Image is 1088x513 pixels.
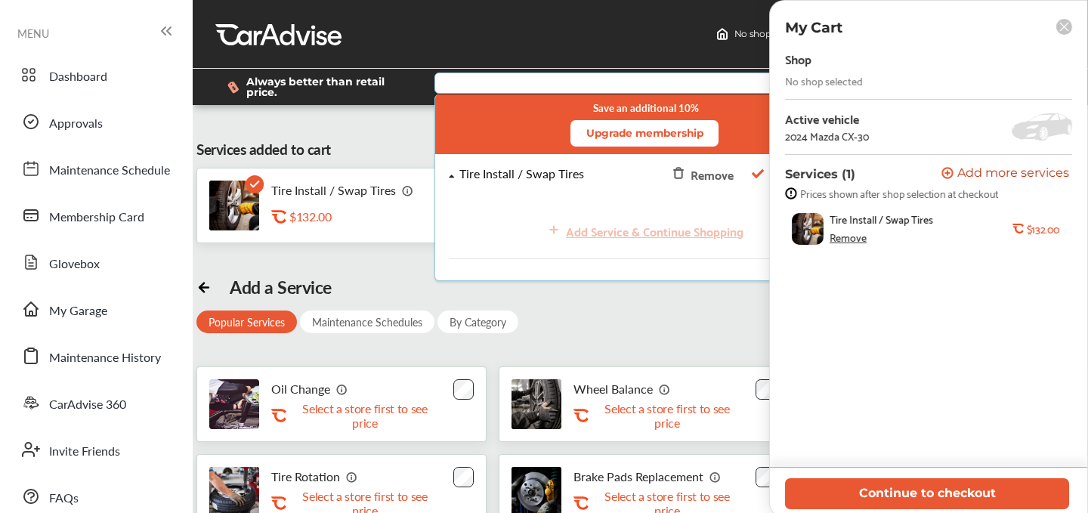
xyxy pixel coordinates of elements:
img: tire-wheel-balance-thumb.jpg [512,379,561,429]
span: Approvals [49,114,103,134]
div: $132.00 [289,209,440,224]
p: Services (1) [785,167,855,181]
p: My Cart [785,19,842,36]
p: Tire Install / Swap Tires [271,183,396,197]
span: CarAdvise 360 [49,395,126,415]
div: Popular Services [196,311,297,333]
a: Maintenance Schedule [14,149,178,188]
span: MENU [17,27,49,39]
img: info_icon_vector.svg [659,383,671,395]
a: Add more services [941,167,1072,181]
button: Continue to checkout [785,478,1069,509]
div: No shop selected [785,75,863,87]
p: Wheel Balance [573,382,653,396]
span: Maintenance Schedule [49,161,170,181]
img: tire-install-swap-tires-thumb.jpg [209,181,259,230]
div: Active vehicle [785,112,869,125]
span: Dashboard [49,67,107,87]
img: info-strock.ef5ea3fe.svg [785,187,797,199]
span: Prices shown after shop selection at checkout [800,187,998,199]
p: Oil Change [271,382,330,396]
div: Shop [785,48,811,69]
span: Maintenance History [49,348,161,368]
p: Select a store first to see price [592,401,743,430]
img: tire-install-swap-tires-thumb.jpg [792,213,824,245]
span: My Garage [49,301,107,321]
span: FAQs [49,489,79,508]
img: header-home-logo.8d720a4f.svg [716,28,728,40]
img: dollor_label_vector.a70140d1.svg [227,81,239,94]
a: Maintenance History [14,336,178,375]
span: Membership Card [49,208,144,227]
span: No shop selected [734,28,809,40]
button: Upgrade membership [570,120,719,147]
img: info_icon_vector.svg [402,184,414,196]
p: Tire Rotation [271,469,340,484]
a: Invite Friends [14,430,178,469]
img: info_icon_vector.svg [336,383,348,395]
a: Glovebox [14,243,178,282]
a: My Garage [14,289,178,329]
div: 2024 Mazda CX-30 [785,130,869,142]
div: Remove [690,164,733,184]
a: Dashboard [14,55,178,94]
img: info_icon_vector.svg [709,471,722,483]
div: Remove [830,231,867,243]
a: CarAdvise 360 [14,383,178,422]
img: placeholder_car.5a1ece94.svg [1012,113,1072,141]
span: Always better than retail price. [246,76,410,97]
div: By Category [437,311,518,333]
img: info_icon_vector.svg [346,471,358,483]
span: Tire Install / Swap Tires [830,213,933,225]
span: Invite Friends [49,442,120,462]
p: Brake Pads Replacement [573,469,703,484]
span: Glovebox [49,255,100,274]
p: Select a store first to see price [289,401,440,430]
a: Membership Card [14,196,178,235]
div: Add a Service [230,277,332,298]
div: Tire Install / Swap Tires [459,168,584,181]
button: Add more services [941,167,1069,181]
b: $132.00 [1027,223,1059,235]
img: oil-change-thumb.jpg [209,379,259,429]
span: Add more services [957,167,1069,181]
div: Maintenance Schedules [300,311,434,333]
small: Save an additional 10% [593,102,699,114]
div: Services added to cart [196,139,331,160]
a: Approvals [14,102,178,141]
